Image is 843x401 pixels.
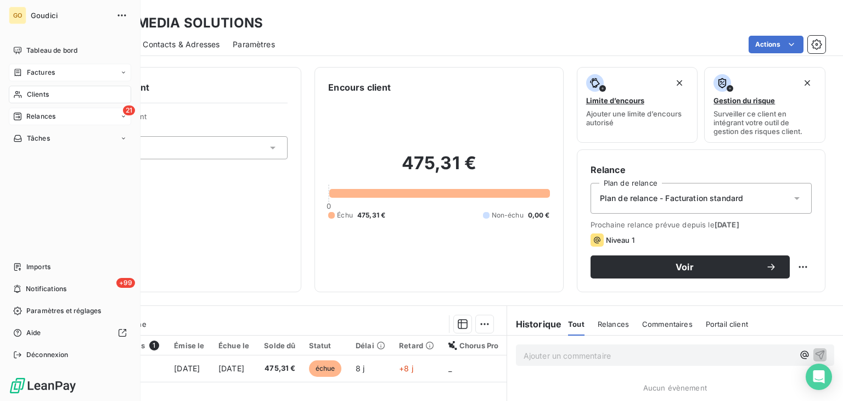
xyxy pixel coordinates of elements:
[606,236,634,244] span: Niveau 1
[356,364,364,373] span: 8 j
[327,202,331,210] span: 0
[26,46,77,55] span: Tableau de bord
[598,320,629,328] span: Relances
[586,109,689,127] span: Ajouter une limite d’encours autorisé
[233,39,275,50] span: Paramètres
[27,133,50,143] span: Tâches
[706,320,748,328] span: Portail client
[263,341,296,350] div: Solde dû
[26,350,69,360] span: Déconnexion
[328,81,391,94] h6: Encours client
[591,163,812,176] h6: Relance
[26,328,41,338] span: Aide
[586,96,644,105] span: Limite d’encours
[116,278,135,288] span: +99
[643,383,707,392] span: Aucun évènement
[66,81,288,94] h6: Informations client
[577,67,698,143] button: Limite d’encoursAjouter une limite d’encours autorisé
[713,109,816,136] span: Surveiller ce client en intégrant votre outil de gestion des risques client.
[749,36,803,53] button: Actions
[31,11,110,20] span: Goudici
[448,364,452,373] span: _
[309,341,342,350] div: Statut
[806,364,832,390] div: Open Intercom Messenger
[604,263,766,271] span: Voir
[27,68,55,77] span: Factures
[528,210,550,220] span: 0,00 €
[26,306,101,316] span: Paramètres et réglages
[507,318,562,331] h6: Historique
[704,67,825,143] button: Gestion du risqueSurveiller ce client en intégrant votre outil de gestion des risques client.
[218,364,244,373] span: [DATE]
[356,341,386,350] div: Délai
[26,112,55,121] span: Relances
[88,112,288,127] span: Propriétés Client
[123,105,135,115] span: 21
[642,320,693,328] span: Commentaires
[9,324,131,342] a: Aide
[399,364,413,373] span: +8 j
[337,210,353,220] span: Échu
[218,341,250,350] div: Échue le
[26,284,66,294] span: Notifications
[600,193,744,204] span: Plan de relance - Facturation standard
[448,341,500,350] div: Chorus Pro
[149,341,159,350] span: 1
[26,262,50,272] span: Imports
[9,377,77,394] img: Logo LeanPay
[9,7,26,24] div: GO
[174,364,200,373] span: [DATE]
[357,210,385,220] span: 475,31 €
[591,255,790,279] button: Voir
[492,210,524,220] span: Non-échu
[97,13,263,33] h3: NEXT MEDIA SOLUTIONS
[715,220,739,229] span: [DATE]
[713,96,775,105] span: Gestion du risque
[143,39,220,50] span: Contacts & Adresses
[399,341,435,350] div: Retard
[263,363,296,374] span: 475,31 €
[309,360,342,377] span: échue
[328,152,549,185] h2: 475,31 €
[174,341,205,350] div: Émise le
[568,320,585,328] span: Tout
[27,90,49,99] span: Clients
[591,220,812,229] span: Prochaine relance prévue depuis le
